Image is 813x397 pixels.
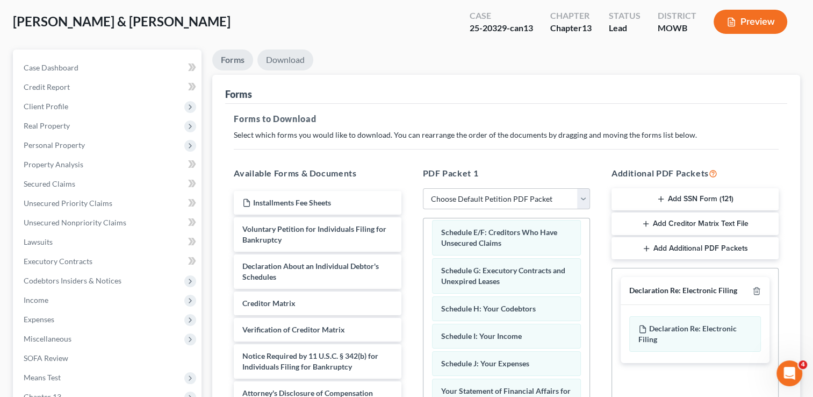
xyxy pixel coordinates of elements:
button: Add SSN Form (121) [611,188,779,211]
div: Chapter [550,22,592,34]
a: Unsecured Priority Claims [15,194,202,213]
span: Income [24,295,48,304]
span: Schedule H: Your Codebtors [441,304,536,313]
div: District [658,10,696,22]
div: Case [470,10,533,22]
a: Case Dashboard [15,58,202,77]
a: Lawsuits [15,232,202,252]
span: Schedule E/F: Creditors Who Have Unsecured Claims [441,228,557,247]
span: Declaration Re: Electronic Filing [638,324,737,344]
button: Add Creditor Matrix Text File [611,212,779,235]
span: Lawsuits [24,237,53,246]
span: Schedule I: Your Income [441,331,522,341]
span: Credit Report [24,82,70,91]
div: MOWB [658,22,696,34]
span: Client Profile [24,102,68,111]
span: Personal Property [24,140,85,150]
span: Voluntary Petition for Individuals Filing for Bankruptcy [242,224,386,244]
span: Unsecured Priority Claims [24,198,112,208]
button: Preview [714,10,787,34]
span: Unsecured Nonpriority Claims [24,218,126,227]
div: Lead [609,22,641,34]
h5: Available Forms & Documents [234,167,401,180]
span: Codebtors Insiders & Notices [24,276,121,285]
div: 25-20329-can13 [470,22,533,34]
a: Forms [212,49,253,70]
span: [PERSON_NAME] & [PERSON_NAME] [13,13,231,29]
span: Verification of Creditor Matrix [242,325,345,334]
span: Miscellaneous [24,334,71,343]
span: Real Property [24,121,70,130]
span: Expenses [24,315,54,324]
span: Creditor Matrix [242,299,296,308]
a: Credit Report [15,77,202,97]
span: Means Test [24,373,61,382]
span: Secured Claims [24,179,75,188]
span: SOFA Review [24,353,68,363]
a: Property Analysis [15,155,202,174]
h5: Additional PDF Packets [611,167,779,180]
div: Forms [225,88,252,101]
a: Secured Claims [15,174,202,194]
a: Executory Contracts [15,252,202,271]
button: Add Additional PDF Packets [611,237,779,260]
span: 4 [798,360,807,369]
div: Status [609,10,641,22]
div: Declaration Re: Electronic Filing [629,286,737,296]
span: Schedule J: Your Expenses [441,359,529,368]
div: Chapter [550,10,592,22]
p: Select which forms you would like to download. You can rearrange the order of the documents by dr... [234,130,779,140]
h5: PDF Packet 1 [423,167,590,180]
span: Case Dashboard [24,63,78,72]
span: 13 [582,23,592,33]
span: Executory Contracts [24,257,92,266]
h5: Forms to Download [234,112,779,125]
a: Download [257,49,313,70]
a: SOFA Review [15,349,202,368]
iframe: Intercom live chat [776,360,802,386]
a: Unsecured Nonpriority Claims [15,213,202,232]
span: Property Analysis [24,160,83,169]
span: Installments Fee Sheets [253,198,331,207]
span: Schedule G: Executory Contracts and Unexpired Leases [441,266,565,286]
span: Declaration About an Individual Debtor's Schedules [242,261,379,281]
span: Notice Required by 11 U.S.C. § 342(b) for Individuals Filing for Bankruptcy [242,351,378,371]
